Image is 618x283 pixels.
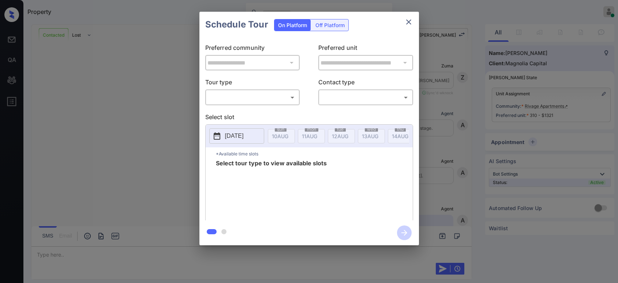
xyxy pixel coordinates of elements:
button: close [401,15,416,29]
div: On Platform [274,19,311,31]
p: Contact type [318,78,413,89]
p: Tour type [205,78,300,89]
h2: Schedule Tour [199,12,274,37]
p: *Available time slots [216,147,413,160]
div: Off Platform [312,19,348,31]
p: Preferred community [205,43,300,55]
span: Select tour type to view available slots [216,160,327,219]
button: [DATE] [209,128,264,144]
p: Select slot [205,113,413,124]
p: Preferred unit [318,43,413,55]
p: [DATE] [225,132,244,140]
